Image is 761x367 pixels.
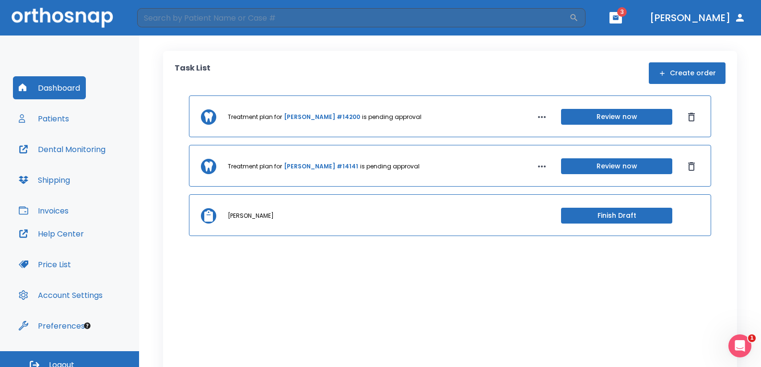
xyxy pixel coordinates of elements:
button: Invoices [13,199,74,222]
button: Review now [561,158,672,174]
button: Price List [13,253,77,276]
p: Treatment plan for [228,113,282,121]
button: Dismiss [684,159,699,174]
a: [PERSON_NAME] #14141 [284,162,358,171]
button: Shipping [13,168,76,191]
p: Treatment plan for [228,162,282,171]
button: Dismiss [684,109,699,125]
span: 1 [748,334,756,342]
p: Task List [175,62,211,84]
button: Help Center [13,222,90,245]
iframe: Intercom live chat [728,334,751,357]
input: Search by Patient Name or Case # [137,8,569,27]
p: is pending approval [360,162,420,171]
button: [PERSON_NAME] [646,9,749,26]
button: Finish Draft [561,208,672,224]
button: Account Settings [13,284,108,307]
div: Tooltip anchor [83,321,92,330]
button: Dashboard [13,76,86,99]
span: 3 [617,7,627,17]
button: Patients [13,107,75,130]
button: Dental Monitoring [13,138,111,161]
button: Preferences [13,314,91,337]
button: Review now [561,109,672,125]
p: [PERSON_NAME] [228,212,274,220]
button: Create order [649,62,726,84]
img: Orthosnap [12,8,113,27]
p: is pending approval [362,113,421,121]
a: [PERSON_NAME] #14200 [284,113,360,121]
